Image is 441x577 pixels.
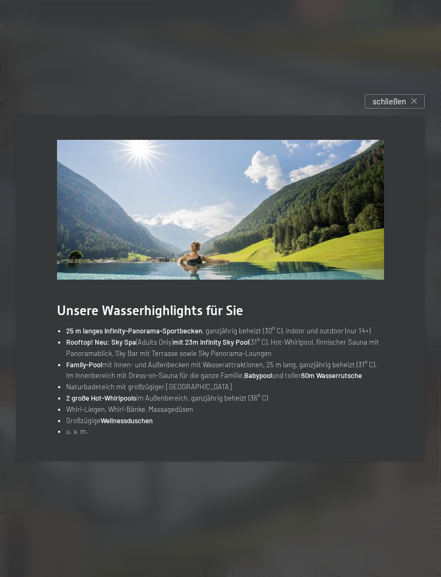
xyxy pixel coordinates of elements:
strong: Babypool [244,371,272,380]
strong: Rooftop! Neu: Sky Spa [66,338,136,346]
strong: mit 23m Infinity Sky Pool [173,338,249,346]
span: Unsere Wasserhighlights für Sie [57,303,243,318]
strong: Family-Pool [66,360,102,369]
strong: 60m Wasserrutsche [301,371,362,380]
li: mit Innen- und Außenbecken mit Wasserattraktionen, 25 m lang, ganzjährig beheizt (31° C). Im Inne... [66,359,384,382]
li: (Adults Only) (31° C), Hot-Whirlpool, finnischer Sauna mit Panoramablick, Sky Bar mit Terrasse so... [66,337,384,359]
strong: 25 m langes Infinity-Panorama-Sportbecken [66,326,202,335]
img: Wasserträume mit Panoramablick auf die Landschaft [57,140,384,280]
li: , ganzjährig beheizt (30° C), indoor und outdoor (nur 14+) [66,325,384,337]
